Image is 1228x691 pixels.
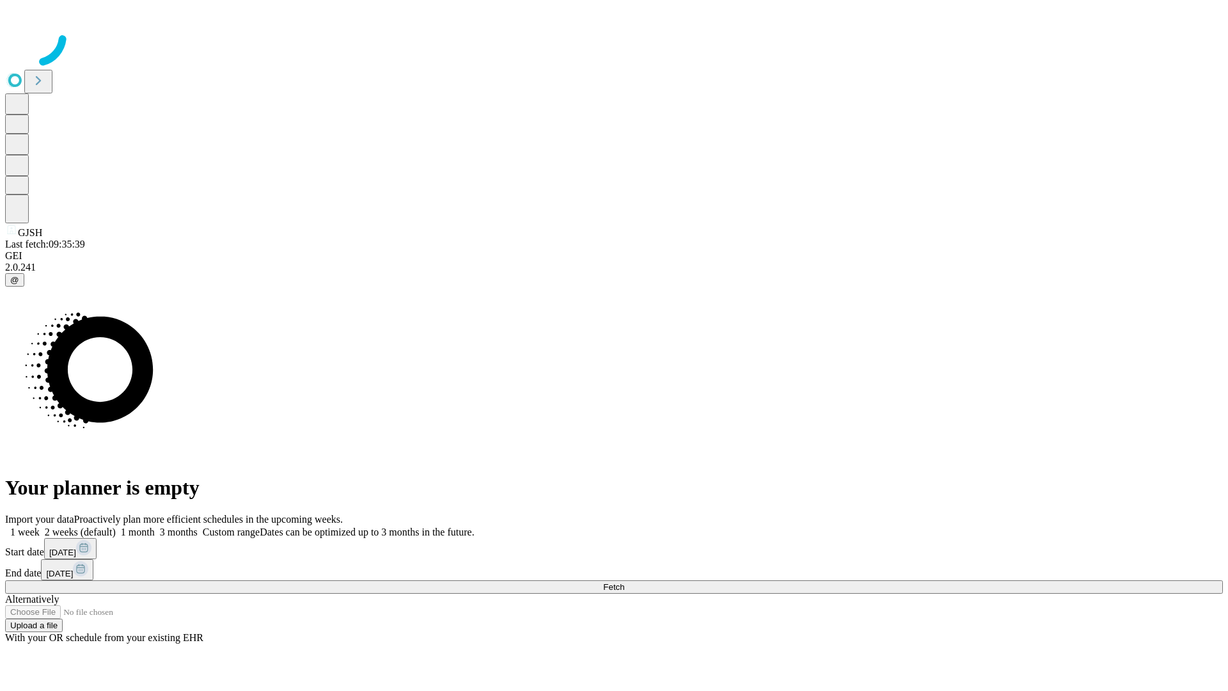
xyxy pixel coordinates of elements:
[160,527,198,537] span: 3 months
[18,227,42,238] span: GJSH
[5,239,85,250] span: Last fetch: 09:35:39
[74,514,343,525] span: Proactively plan more efficient schedules in the upcoming weeks.
[10,275,19,285] span: @
[10,527,40,537] span: 1 week
[49,548,76,557] span: [DATE]
[44,538,97,559] button: [DATE]
[5,514,74,525] span: Import your data
[41,559,93,580] button: [DATE]
[5,632,203,643] span: With your OR schedule from your existing EHR
[203,527,260,537] span: Custom range
[46,569,73,578] span: [DATE]
[5,619,63,632] button: Upload a file
[5,273,24,287] button: @
[5,476,1223,500] h1: Your planner is empty
[5,262,1223,273] div: 2.0.241
[121,527,155,537] span: 1 month
[260,527,474,537] span: Dates can be optimized up to 3 months in the future.
[5,594,59,605] span: Alternatively
[45,527,116,537] span: 2 weeks (default)
[5,538,1223,559] div: Start date
[5,250,1223,262] div: GEI
[603,582,624,592] span: Fetch
[5,559,1223,580] div: End date
[5,580,1223,594] button: Fetch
